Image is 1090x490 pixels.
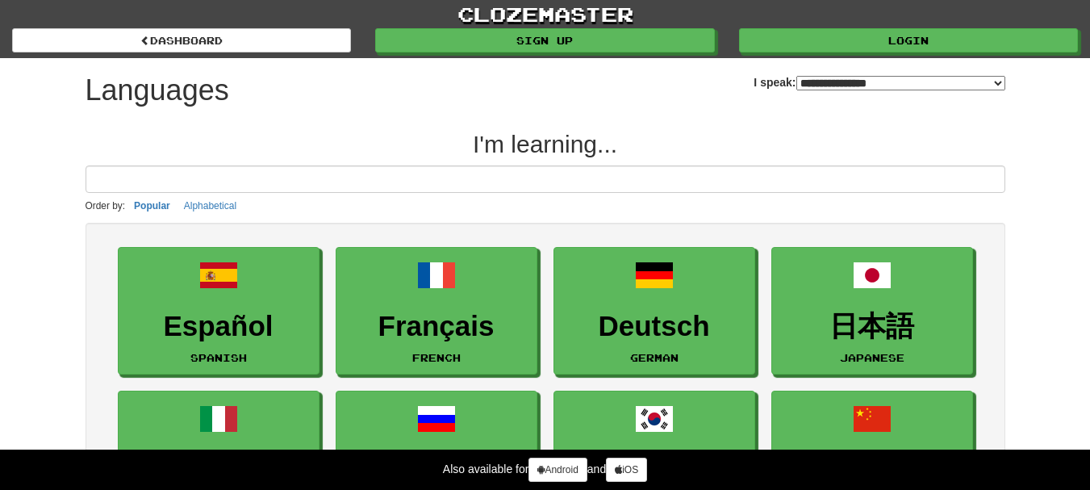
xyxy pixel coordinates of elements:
[739,28,1078,52] a: Login
[129,197,175,215] button: Popular
[840,352,904,363] small: Japanese
[345,311,528,342] h3: Français
[336,247,537,375] a: FrançaisFrench
[528,458,587,482] a: Android
[412,352,461,363] small: French
[796,76,1005,90] select: I speak:
[771,247,973,375] a: 日本語Japanese
[780,311,964,342] h3: 日本語
[606,458,647,482] a: iOS
[754,74,1004,90] label: I speak:
[190,352,247,363] small: Spanish
[86,200,126,211] small: Order by:
[12,28,351,52] a: dashboard
[118,247,319,375] a: EspañolSpanish
[553,247,755,375] a: DeutschGerman
[86,74,229,107] h1: Languages
[127,311,311,342] h3: Español
[179,197,241,215] button: Alphabetical
[86,131,1005,157] h2: I'm learning...
[562,311,746,342] h3: Deutsch
[630,352,679,363] small: German
[375,28,714,52] a: Sign up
